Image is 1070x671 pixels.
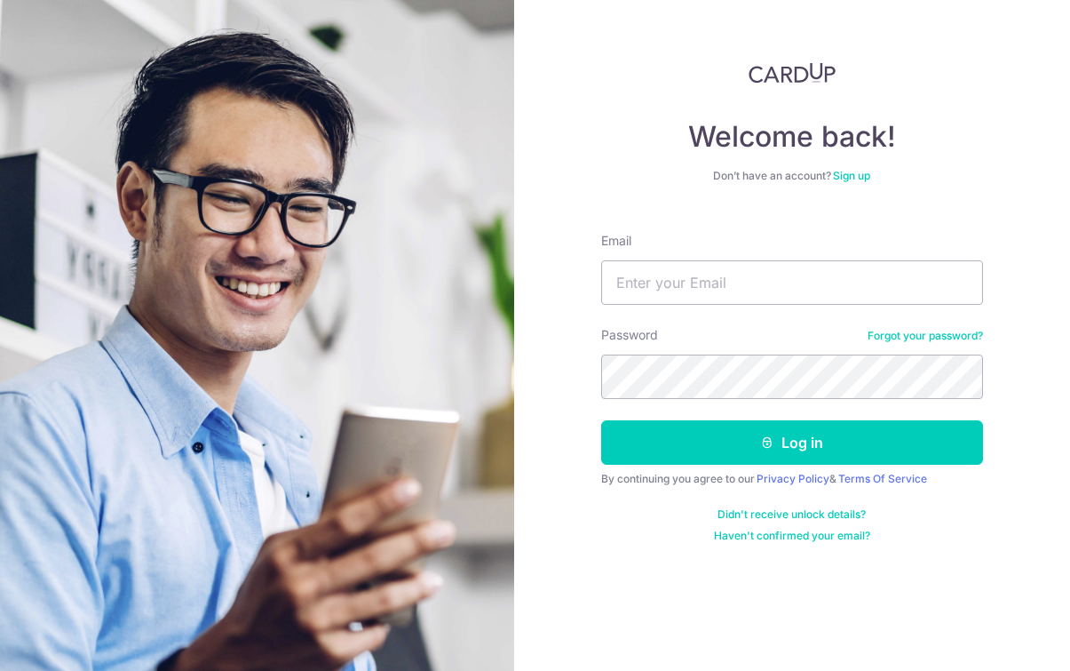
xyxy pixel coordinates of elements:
h4: Welcome back! [601,119,983,155]
a: Didn't receive unlock details? [717,507,866,522]
a: Sign up [833,169,870,182]
div: Don’t have an account? [601,169,983,183]
a: Terms Of Service [838,472,927,485]
div: By continuing you agree to our & [601,472,983,486]
a: Haven't confirmed your email? [714,529,870,543]
input: Enter your Email [601,260,983,305]
button: Log in [601,420,983,465]
img: CardUp Logo [749,62,836,84]
label: Email [601,232,631,250]
label: Password [601,326,658,344]
a: Privacy Policy [757,472,829,485]
a: Forgot your password? [868,329,983,343]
